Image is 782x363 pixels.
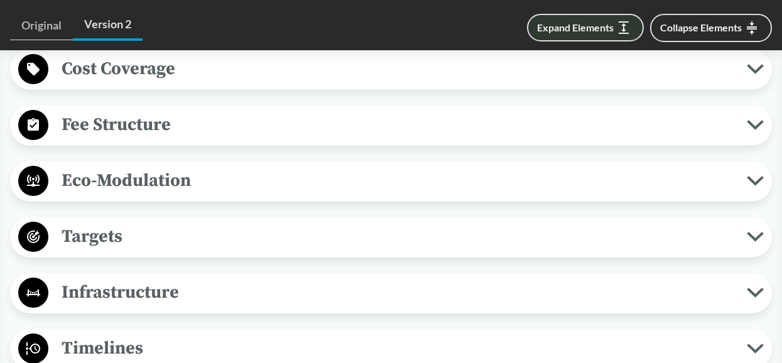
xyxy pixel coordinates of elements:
button: Cost Coverage [14,53,768,85]
button: Infrastructure [14,277,768,309]
a: Version 2 [73,10,143,41]
span: Timelines [48,334,747,362]
span: Cost Coverage [48,55,747,83]
span: Targets [48,222,747,251]
button: Collapse Elements [650,14,772,42]
span: Eco-Modulation [48,166,747,195]
button: Fee Structure [14,109,768,141]
button: Expand Elements [527,14,644,41]
button: Targets [14,221,768,253]
span: Infrastructure [48,278,747,306]
span: Fee Structure [48,111,747,139]
button: Eco-Modulation [14,165,768,197]
a: Original [10,11,73,40]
